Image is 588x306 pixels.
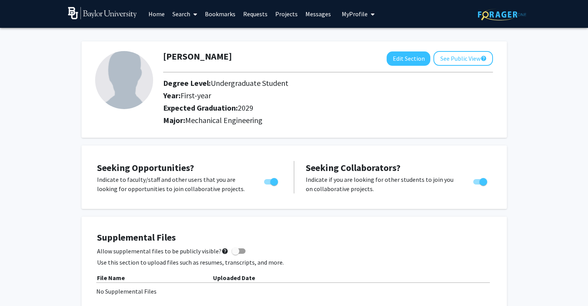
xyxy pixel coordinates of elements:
span: 2029 [238,103,253,113]
h2: Major: [163,116,493,125]
iframe: Chat [6,271,33,300]
img: ForagerOne Logo [478,9,526,21]
a: Messages [302,0,335,27]
div: No Supplemental Files [96,287,492,296]
p: Indicate if you are looking for other students to join you on collaborative projects. [306,175,458,193]
img: Profile Picture [95,51,153,109]
h4: Supplemental Files [97,232,491,243]
button: Edit Section [387,51,430,66]
a: Projects [271,0,302,27]
img: Baylor University Logo [68,7,137,19]
span: Seeking Collaborators? [306,162,401,174]
b: File Name [97,274,125,282]
a: Bookmarks [201,0,239,27]
a: Requests [239,0,271,27]
span: Mechanical Engineering [185,115,262,125]
a: Home [145,0,169,27]
div: Toggle [261,175,282,186]
h1: [PERSON_NAME] [163,51,232,62]
span: My Profile [342,10,368,18]
mat-icon: help [222,246,228,256]
span: First-year [181,91,211,100]
button: See Public View [433,51,493,66]
span: Undergraduate Student [211,78,288,88]
p: Use this section to upload files such as resumes, transcripts, and more. [97,258,491,267]
a: Search [169,0,201,27]
div: Toggle [470,175,491,186]
mat-icon: help [480,54,486,63]
p: Indicate to faculty/staff and other users that you are looking for opportunities to join collabor... [97,175,249,193]
b: Uploaded Date [213,274,255,282]
h2: Year: [163,91,450,100]
h2: Degree Level: [163,79,450,88]
h2: Expected Graduation: [163,103,450,113]
span: Allow supplemental files to be publicly visible? [97,246,228,256]
span: Seeking Opportunities? [97,162,194,174]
